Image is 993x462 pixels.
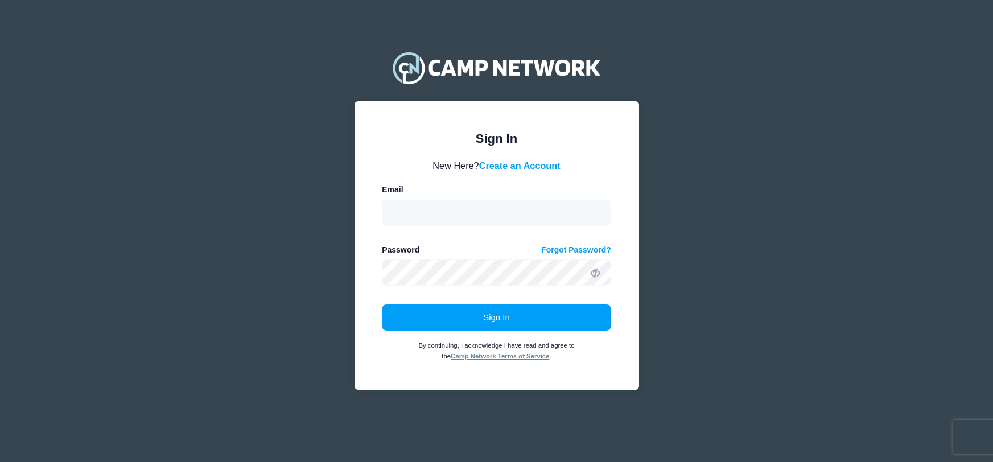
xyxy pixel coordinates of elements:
label: Password [382,244,419,256]
label: Email [382,184,403,196]
a: Forgot Password? [541,244,611,256]
img: Camp Network [388,45,605,90]
small: By continuing, I acknowledge I have read and agree to the . [418,342,574,360]
a: Create an Account [479,160,561,171]
a: Camp Network Terms of Service [451,353,549,360]
button: Sign In [382,304,611,331]
div: New Here? [382,159,611,172]
div: Sign In [382,129,611,148]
